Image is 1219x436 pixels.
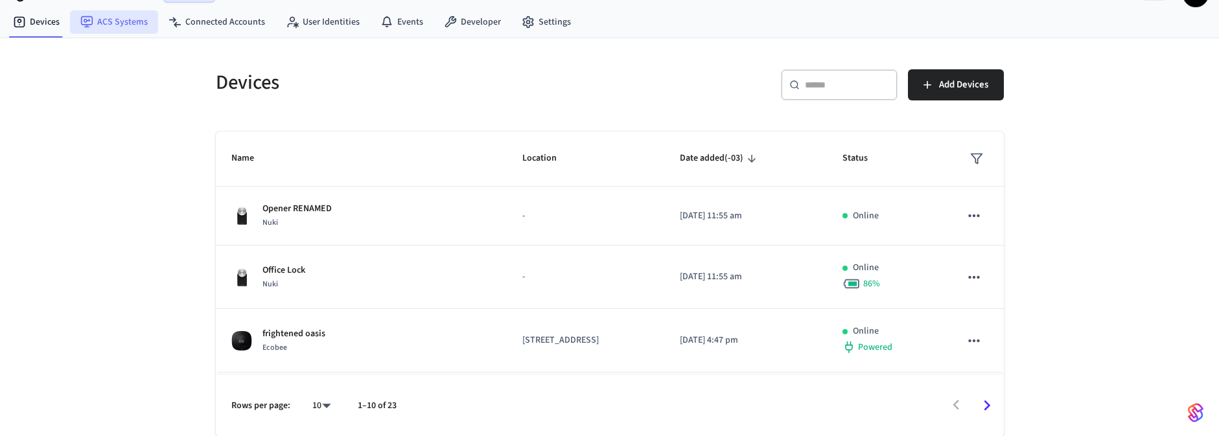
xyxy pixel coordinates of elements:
p: Office Lock [262,264,305,277]
img: SeamLogoGradient.69752ec5.svg [1188,402,1203,423]
img: Nuki Smart Lock 3.0 Pro Black, Front [231,267,252,288]
p: Online [853,261,879,275]
span: Date added(-03) [680,148,760,168]
span: Nuki [262,217,278,228]
a: ACS Systems [70,10,158,34]
div: 10 [306,396,337,415]
p: - [522,209,648,223]
p: Online [853,325,879,338]
a: Settings [511,10,581,34]
h5: Devices [216,69,602,96]
button: Go to next page [971,390,1002,420]
button: Add Devices [908,69,1004,100]
span: Powered [858,341,892,354]
a: Developer [434,10,511,34]
span: Name [231,148,271,168]
p: Online [853,209,879,223]
a: Connected Accounts [158,10,275,34]
span: 86 % [863,277,880,290]
p: [DATE] 4:47 pm [680,334,811,347]
p: [DATE] 11:55 am [680,209,811,223]
span: Nuki [262,279,278,290]
a: Events [370,10,434,34]
a: Devices [3,10,70,34]
p: - [522,270,648,284]
span: Location [522,148,574,168]
img: Nuki Smart Lock 3.0 Pro Black, Front [231,205,252,226]
p: Rows per page: [231,399,290,413]
img: ecobee_lite_3 [231,330,252,351]
p: [DATE] 11:55 am [680,270,811,284]
p: 1–10 of 23 [358,399,397,413]
span: Ecobee [262,342,287,353]
a: User Identities [275,10,370,34]
p: Opener RENAMED [262,202,332,216]
span: Add Devices [939,76,988,93]
p: frightened oasis [262,327,325,341]
p: [STREET_ADDRESS] [522,334,648,347]
span: Status [842,148,885,168]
